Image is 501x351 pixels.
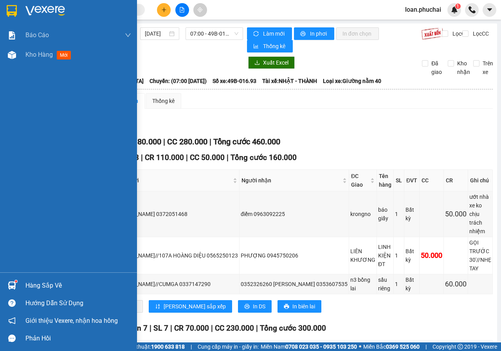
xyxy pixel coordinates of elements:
[292,302,315,311] span: In biên lai
[211,324,213,333] span: |
[150,77,207,85] span: Chuyến: (07:00 [DATE])
[150,324,151,333] span: |
[149,300,232,313] button: sort-ascending[PERSON_NAME] sắp xếp
[145,29,168,38] input: 14/08/2025
[247,40,293,52] button: bar-chartThống kê
[121,137,161,146] span: CR 180.000
[238,300,272,313] button: printerIn DS
[231,153,297,162] span: Tổng cước 160.000
[8,281,16,290] img: warehouse-icon
[454,59,473,76] span: Kho nhận
[363,342,420,351] span: Miền Bắc
[425,342,427,351] span: |
[8,51,16,59] img: warehouse-icon
[261,342,357,351] span: Miền Nam
[469,238,491,273] div: GỌI TRƯỚC 30'//NHẸ TAY
[170,324,172,333] span: |
[151,344,185,350] strong: 1900 633 818
[278,300,321,313] button: printerIn biên lai
[227,153,229,162] span: |
[25,297,131,309] div: Hướng dẫn sử dụng
[186,153,188,162] span: |
[350,275,375,293] div: n3 bồng lai
[8,335,16,342] span: message
[350,247,375,264] div: LIÊN KHƯƠNG
[253,302,265,311] span: In DS
[141,153,143,162] span: |
[284,304,289,310] span: printer
[405,247,418,264] div: Bất kỳ
[114,176,231,185] span: Người gửi
[378,243,392,268] div: LINH KIỆN ĐT
[254,60,260,66] span: download
[455,4,461,9] sup: 1
[125,32,131,38] span: down
[449,29,470,38] span: Lọc CR
[198,342,259,351] span: Cung cấp máy in - giấy in:
[421,27,443,40] img: 9k=
[213,137,280,146] span: Tổng cước 460.000
[378,275,392,293] div: sầu riêng
[25,316,118,326] span: Giới thiệu Vexere, nhận hoa hồng
[420,170,444,191] th: CC
[193,3,207,17] button: aim
[405,275,418,293] div: Bất kỳ
[399,5,447,14] span: loan.phuchai
[310,29,328,38] span: In phơi
[248,56,295,69] button: downloadXuất Excel
[241,280,348,288] div: 0352326260 [PERSON_NAME] 0353607535
[444,170,468,191] th: CR
[190,153,225,162] span: CC 50.000
[145,153,184,162] span: CR 110.000
[451,6,458,13] img: icon-new-feature
[127,324,148,333] span: Đơn 7
[157,3,171,17] button: plus
[25,333,131,344] div: Phản hồi
[350,210,375,218] div: krongno
[456,4,459,9] span: 1
[469,6,476,13] img: phone-icon
[351,172,369,189] span: ĐC Giao
[263,42,287,50] span: Thống kê
[174,324,209,333] span: CR 70.000
[470,29,490,38] span: Lọc CC
[25,280,131,292] div: Hàng sắp về
[113,280,238,288] div: [PERSON_NAME]//CUMGA 0337147290
[445,209,467,220] div: 50.000
[428,59,445,76] span: Đã giao
[197,7,203,13] span: aim
[8,299,16,307] span: question-circle
[209,137,211,146] span: |
[394,170,404,191] th: SL
[167,137,207,146] span: CC 280.000
[113,210,238,218] div: [PERSON_NAME] 0372051468
[25,30,49,40] span: Báo cáo
[469,193,491,236] div: ướt nhà xe ko chịu trách nhiệm
[25,51,53,58] span: Kho hàng
[395,280,403,288] div: 1
[256,324,258,333] span: |
[153,324,168,333] span: SL 7
[113,251,238,260] div: [PERSON_NAME]//107A HOÀNG DIỆU 0565250123
[179,7,185,13] span: file-add
[395,210,403,218] div: 1
[479,59,496,76] span: Trên xe
[378,205,392,223] div: báo giấy
[285,344,357,350] strong: 0708 023 035 - 0935 103 250
[215,324,254,333] span: CC 230.000
[294,27,334,40] button: printerIn phơi
[263,58,288,67] span: Xuất Excel
[175,3,189,17] button: file-add
[213,77,256,85] span: Số xe: 49B-016.93
[323,77,381,85] span: Loại xe: Giường nằm 40
[8,317,16,324] span: notification
[190,28,238,40] span: 07:00 - 49B-016.93
[113,342,185,351] span: Hỗ trợ kỹ thuật:
[164,302,226,311] span: [PERSON_NAME] sắp xếp
[377,170,394,191] th: Tên hàng
[458,344,463,349] span: copyright
[163,137,165,146] span: |
[395,251,403,260] div: 1
[359,345,361,348] span: ⚪️
[405,205,418,223] div: Bất kỳ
